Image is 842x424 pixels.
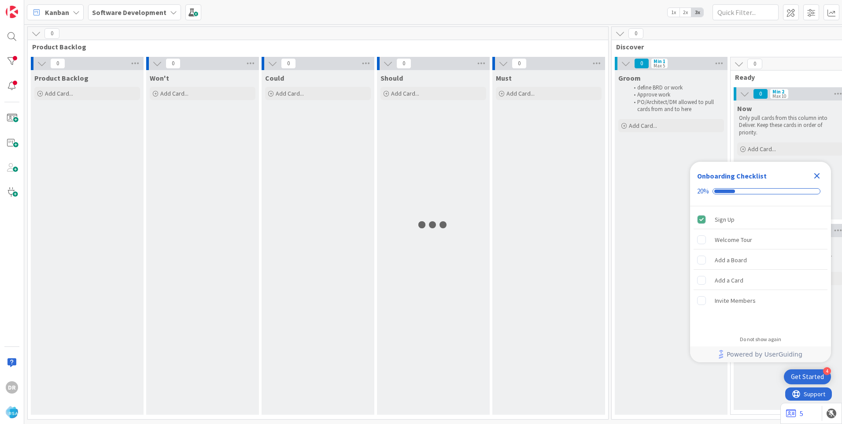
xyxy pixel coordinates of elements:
[772,89,784,94] div: Min 2
[629,84,723,91] li: define BRD or work
[44,28,59,39] span: 0
[496,74,512,82] span: Must
[740,336,781,343] div: Do not show again
[694,346,827,362] a: Powered by UserGuiding
[753,89,768,99] span: 0
[823,367,831,375] div: 4
[506,89,535,97] span: Add Card...
[32,42,597,51] span: Product Backlog
[715,295,756,306] div: Invite Members
[715,234,752,245] div: Welcome Tour
[786,408,803,419] a: 5
[739,115,841,136] p: Only pull cards from this column into Deliver. Keep these cards in order of priority.
[697,187,824,195] div: Checklist progress: 20%
[45,89,73,97] span: Add Card...
[654,59,665,63] div: Min 1
[629,99,723,113] li: PO/Architect/DM allowed to pull cards from and to here
[715,255,747,265] div: Add a Board
[6,406,18,418] img: avatar
[690,206,831,330] div: Checklist items
[34,74,89,82] span: Product Backlog
[694,250,827,270] div: Add a Board is incomplete.
[92,8,166,17] b: Software Development
[784,369,831,384] div: Open Get Started checklist, remaining modules: 4
[715,275,743,286] div: Add a Card
[628,28,643,39] span: 0
[281,58,296,69] span: 0
[512,58,527,69] span: 0
[680,8,691,17] span: 2x
[747,59,762,69] span: 0
[791,372,824,381] div: Get Started
[737,104,752,113] span: Now
[45,7,69,18] span: Kanban
[50,58,65,69] span: 0
[727,349,802,360] span: Powered by UserGuiding
[691,8,703,17] span: 3x
[694,271,827,290] div: Add a Card is incomplete.
[6,381,18,394] div: DR
[713,4,779,20] input: Quick Filter...
[629,122,657,130] span: Add Card...
[618,74,641,82] span: Groom
[166,58,181,69] span: 0
[694,210,827,229] div: Sign Up is complete.
[690,162,831,362] div: Checklist Container
[694,291,827,310] div: Invite Members is incomplete.
[697,187,709,195] div: 20%
[735,73,838,82] span: Ready
[694,230,827,249] div: Welcome Tour is incomplete.
[690,346,831,362] div: Footer
[748,145,776,153] span: Add Card...
[715,214,735,225] div: Sign Up
[654,63,665,68] div: Max 5
[6,6,18,18] img: Visit kanbanzone.com
[160,89,188,97] span: Add Card...
[276,89,304,97] span: Add Card...
[629,91,723,98] li: Approve work
[697,171,767,181] div: Onboarding Checklist
[668,8,680,17] span: 1x
[380,74,403,82] span: Should
[391,89,419,97] span: Add Card...
[265,74,284,82] span: Could
[810,169,824,183] div: Close Checklist
[616,42,842,51] span: Discover
[150,74,169,82] span: Won't
[18,1,40,12] span: Support
[634,58,649,69] span: 0
[772,94,786,98] div: Max 10
[396,58,411,69] span: 0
